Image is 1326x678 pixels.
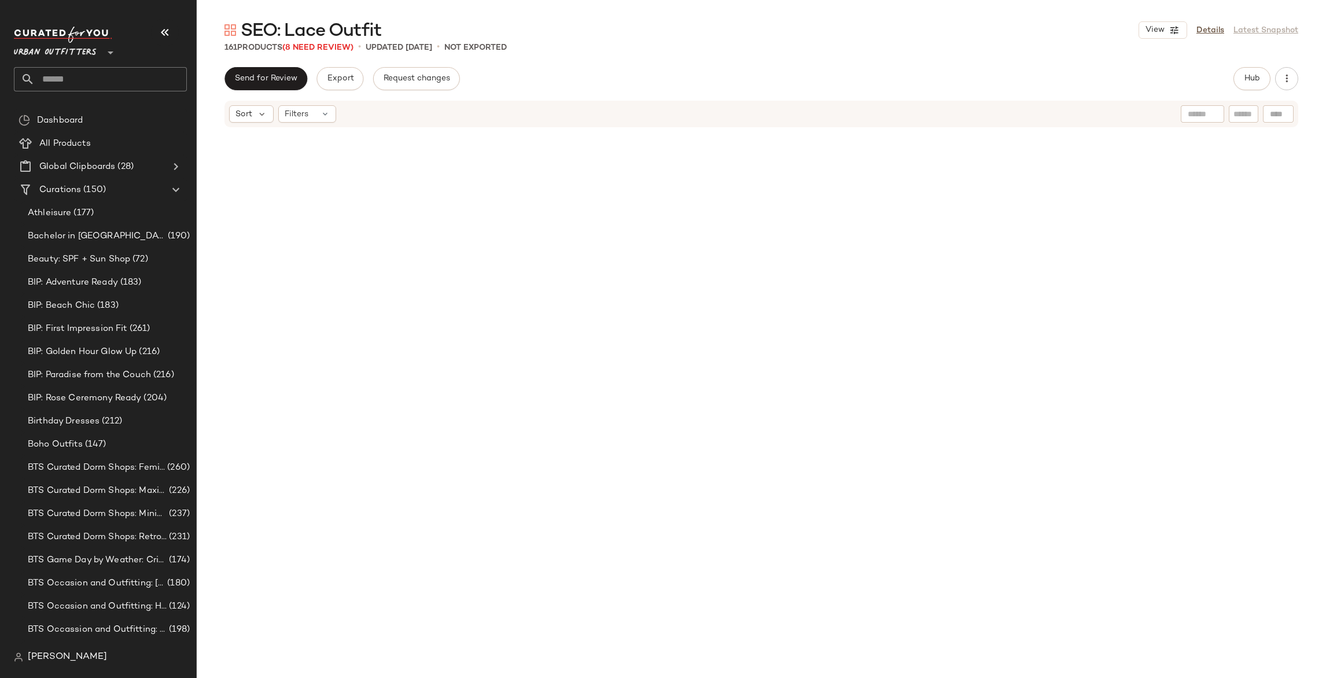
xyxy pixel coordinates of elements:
span: BTS Curated Dorm Shops: Retro+ Boho [28,530,167,544]
span: (190) [165,230,190,243]
span: Urban Outfitters [14,39,97,60]
span: (183) [118,276,142,289]
button: Send for Review [224,67,307,90]
img: svg%3e [19,115,30,126]
p: Not Exported [444,42,507,54]
span: BIP: First Impression Fit [28,322,127,336]
span: Curations [39,183,81,197]
span: BIP: Rose Ceremony Ready [28,392,141,405]
span: Dashboard [37,114,83,127]
span: BTS Curated Dorm Shops: Feminine [28,461,165,474]
span: (183) [95,299,119,312]
span: Birthday Dresses [28,415,100,428]
span: Global Clipboards [39,160,115,174]
span: (260) [165,461,190,474]
span: Request changes [383,74,450,83]
span: BTS Occasion and Outfitting: [PERSON_NAME] to Party [28,577,165,590]
span: Bachelor in [GEOGRAPHIC_DATA]: LP [28,230,165,243]
span: SEO: Lace Outfit [241,20,381,43]
button: Request changes [373,67,460,90]
button: View [1139,21,1187,39]
span: • [358,40,361,54]
span: BIP: Beach Chic [28,299,95,312]
span: (261) [127,322,150,336]
span: Filters [285,108,308,120]
span: (174) [167,554,190,567]
span: Send for Review [234,74,297,83]
span: Boho Outfits [28,438,83,451]
img: svg%3e [224,24,236,36]
span: BTS Occasion and Outfitting: Homecoming Dresses [28,600,167,613]
a: Details [1196,24,1224,36]
span: (198) [167,623,190,636]
span: (72) [130,253,148,266]
span: (28) [115,160,134,174]
span: Hub [1244,74,1260,83]
span: • [437,40,440,54]
span: Export [326,74,353,83]
span: (204) [141,392,167,405]
p: updated [DATE] [366,42,432,54]
img: svg%3e [14,653,23,662]
span: (216) [137,345,160,359]
button: Export [316,67,363,90]
span: View [1145,25,1165,35]
span: All Products [39,137,91,150]
span: (180) [165,577,190,590]
span: (124) [167,600,190,613]
span: (147) [83,438,106,451]
span: (216) [151,369,174,382]
span: BIP: Paradise from the Couch [28,369,151,382]
div: Products [224,42,353,54]
span: (237) [167,507,190,521]
span: BTS Occassion and Outfitting: Campus Lounge [28,623,167,636]
span: 161 [224,43,237,52]
span: (177) [71,207,94,220]
span: (226) [167,484,190,498]
span: Beauty: SPF + Sun Shop [28,253,130,266]
span: Sort [235,108,252,120]
span: BTS Game Day by Weather: Crisp & Cozy [28,554,167,567]
span: BTS Curated Dorm Shops: Minimalist [28,507,167,521]
span: BIP: Adventure Ready [28,276,118,289]
span: (150) [81,183,106,197]
span: (231) [167,530,190,544]
span: [PERSON_NAME] [28,650,107,664]
span: (8 Need Review) [282,43,353,52]
button: Hub [1233,67,1270,90]
img: cfy_white_logo.C9jOOHJF.svg [14,27,112,43]
span: BIP: Golden Hour Glow Up [28,345,137,359]
span: Athleisure [28,207,71,220]
span: (212) [100,415,122,428]
span: BTS Curated Dorm Shops: Maximalist [28,484,167,498]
